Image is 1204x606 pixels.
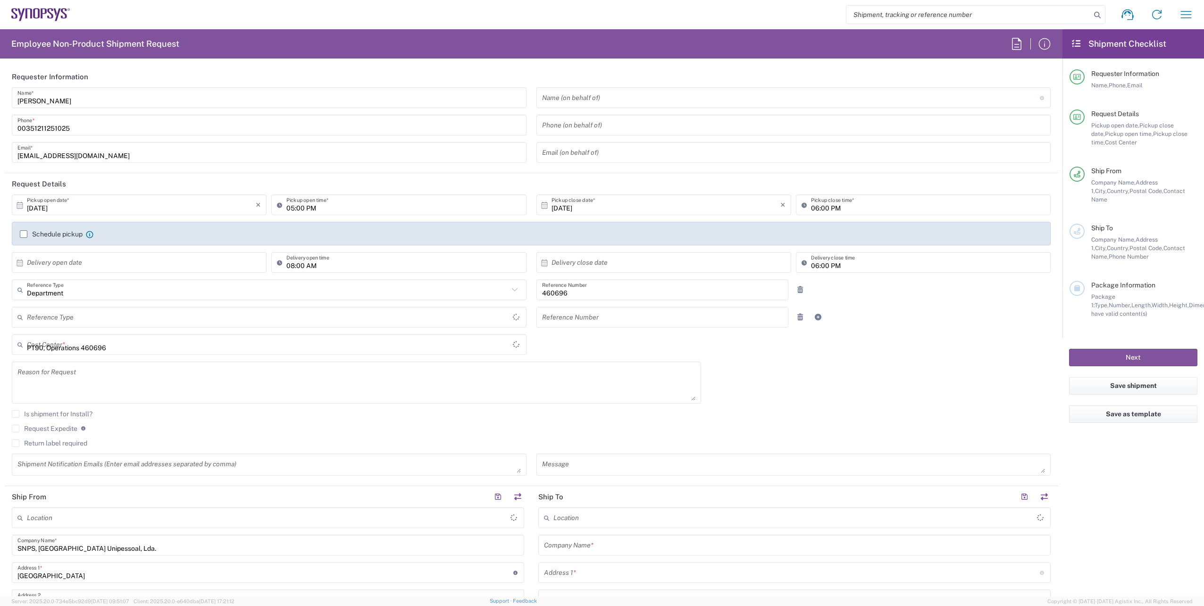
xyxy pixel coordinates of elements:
[1091,281,1155,289] span: Package Information
[513,598,537,604] a: Feedback
[1091,82,1109,89] span: Name,
[1109,82,1127,89] span: Phone,
[199,598,234,604] span: [DATE] 17:21:12
[811,311,825,324] a: Add Reference
[780,197,786,212] i: ×
[794,283,807,296] a: Remove Reference
[538,492,563,502] h2: Ship To
[1131,302,1152,309] span: Length,
[1091,224,1113,232] span: Ship To
[1069,377,1197,395] button: Save shipment
[20,230,83,238] label: Schedule pickup
[1109,253,1149,260] span: Phone Number
[1105,139,1137,146] span: Cost Center
[1047,597,1193,606] span: Copyright © [DATE]-[DATE] Agistix Inc., All Rights Reserved
[12,439,87,447] label: Return label required
[846,6,1091,24] input: Shipment, tracking or reference number
[490,598,513,604] a: Support
[12,179,66,189] h2: Request Details
[1069,349,1197,366] button: Next
[1069,405,1197,423] button: Save as template
[12,425,77,432] label: Request Expedite
[1091,70,1159,77] span: Requester Information
[1071,38,1166,50] h2: Shipment Checklist
[1107,187,1129,194] span: Country,
[1091,110,1139,118] span: Request Details
[794,311,807,324] a: Remove Reference
[11,38,179,50] h2: Employee Non-Product Shipment Request
[12,492,46,502] h2: Ship From
[1095,302,1109,309] span: Type,
[1107,244,1129,252] span: Country,
[1095,244,1107,252] span: City,
[12,410,92,418] label: Is shipment for Install?
[1129,187,1163,194] span: Postal Code,
[1152,302,1169,309] span: Width,
[256,197,261,212] i: ×
[11,598,129,604] span: Server: 2025.20.0-734e5bc92d9
[1127,82,1143,89] span: Email
[1091,236,1136,243] span: Company Name,
[12,72,88,82] h2: Requester Information
[1091,293,1115,309] span: Package 1:
[1129,244,1163,252] span: Postal Code,
[1091,122,1139,129] span: Pickup open date,
[91,598,129,604] span: [DATE] 09:51:07
[1091,167,1121,175] span: Ship From
[1109,302,1131,309] span: Number,
[1095,187,1107,194] span: City,
[1091,179,1136,186] span: Company Name,
[1169,302,1189,309] span: Height,
[134,598,234,604] span: Client: 2025.20.0-e640dba
[1105,130,1153,137] span: Pickup open time,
